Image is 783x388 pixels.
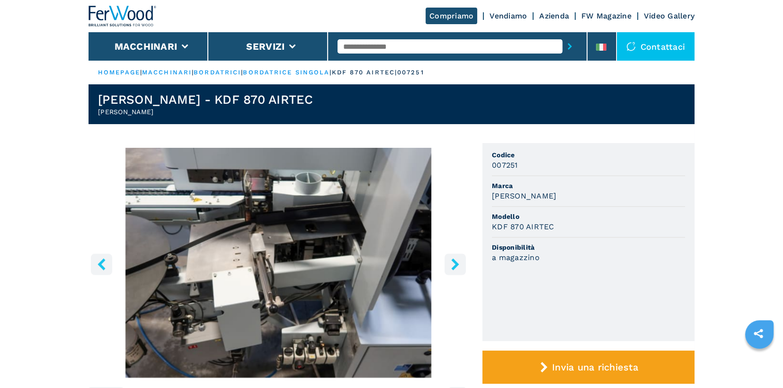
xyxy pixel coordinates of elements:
[243,69,329,76] a: bordatrice singola
[98,92,313,107] h1: [PERSON_NAME] - KDF 870 AIRTEC
[747,322,770,345] a: sharethis
[98,69,140,76] a: HOMEPAGE
[329,69,331,76] span: |
[492,150,685,160] span: Codice
[241,69,243,76] span: |
[492,221,554,232] h3: KDF 870 AIRTEC
[562,36,577,57] button: submit-button
[552,361,638,373] span: Invia una richiesta
[492,181,685,190] span: Marca
[492,160,518,171] h3: 007251
[89,6,157,27] img: Ferwood
[644,11,694,20] a: Video Gallery
[194,69,241,76] a: bordatrici
[482,351,694,384] button: Invia una richiesta
[89,148,468,378] img: Bordatrice Singola BRANDT KDF 870 AIRTEC
[492,243,685,252] span: Disponibilità
[581,11,632,20] a: FW Magazine
[397,68,424,77] p: 007251
[331,68,397,77] p: kdf 870 airtec |
[192,69,194,76] span: |
[492,190,556,201] h3: [PERSON_NAME]
[626,42,636,51] img: Contattaci
[539,11,569,20] a: Azienda
[89,148,468,378] div: Go to Slide 9
[142,69,192,76] a: macchinari
[743,345,776,381] iframe: Chat
[91,253,112,275] button: left-button
[492,252,540,263] h3: a magazzino
[115,41,178,52] button: Macchinari
[246,41,285,52] button: Servizi
[426,8,477,24] a: Compriamo
[617,32,695,61] div: Contattaci
[140,69,142,76] span: |
[445,253,466,275] button: right-button
[492,212,685,221] span: Modello
[489,11,527,20] a: Vendiamo
[98,107,313,117] h2: [PERSON_NAME]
